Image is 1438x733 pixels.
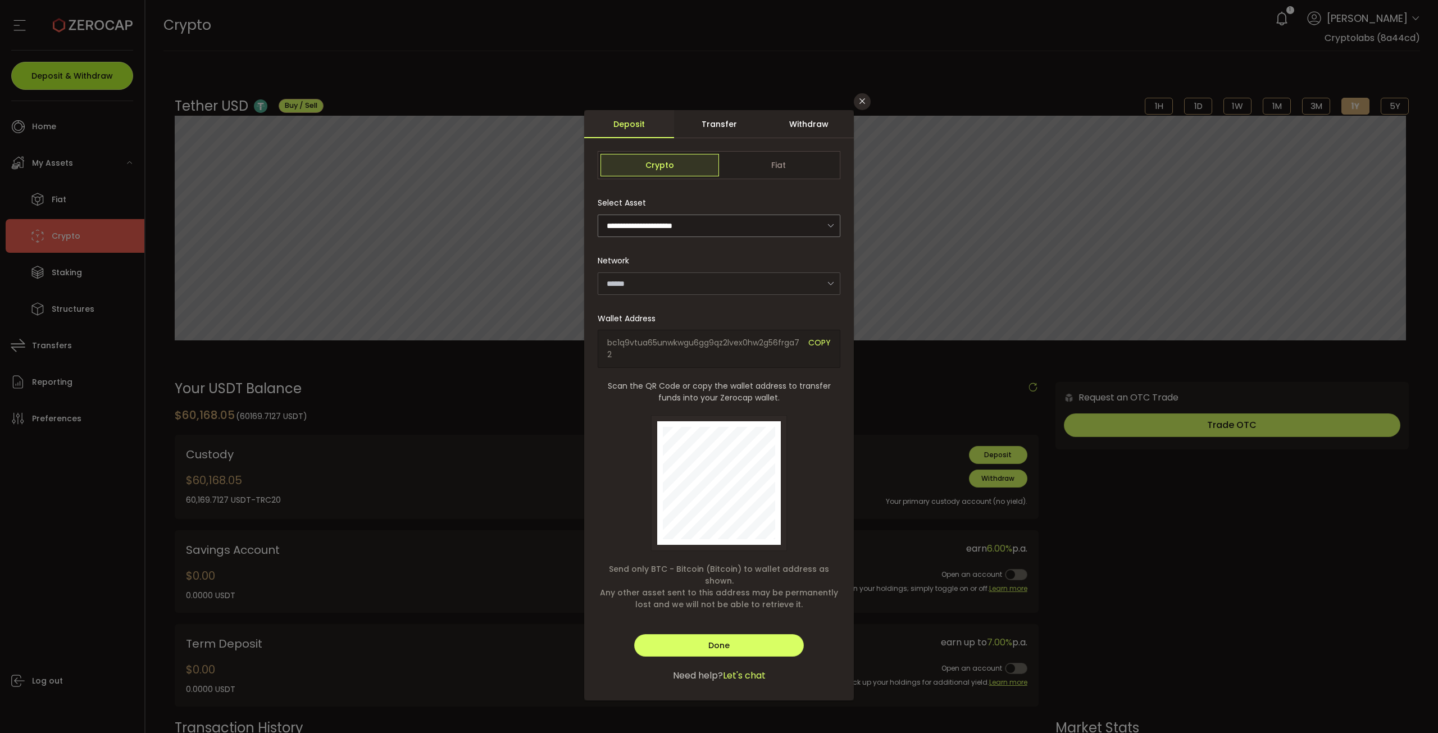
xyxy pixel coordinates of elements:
span: Scan the QR Code or copy the wallet address to transfer funds into your Zerocap wallet. [598,380,840,404]
div: Withdraw [764,110,854,138]
div: Transfer [674,110,764,138]
span: Done [708,640,730,651]
button: Close [854,93,871,110]
span: Let's chat [723,669,766,682]
span: Any other asset sent to this address may be permanently lost and we will not be able to retrieve it. [598,587,840,611]
span: Need help? [673,669,723,682]
span: bc1q9vtua65unwkwgu6gg9qz2lvex0hw2g56frga72 [607,337,800,361]
label: Select Asset [598,197,653,208]
span: Send only BTC - Bitcoin (Bitcoin) to wallet address as shown. [598,563,840,587]
button: Done [634,634,804,657]
div: Deposit [584,110,674,138]
label: Wallet Address [598,313,662,324]
iframe: Chat Widget [1382,679,1438,733]
span: Fiat [719,154,838,176]
div: dialog [584,110,854,700]
span: Crypto [600,154,719,176]
span: COPY [808,337,831,361]
label: Network [598,255,636,266]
